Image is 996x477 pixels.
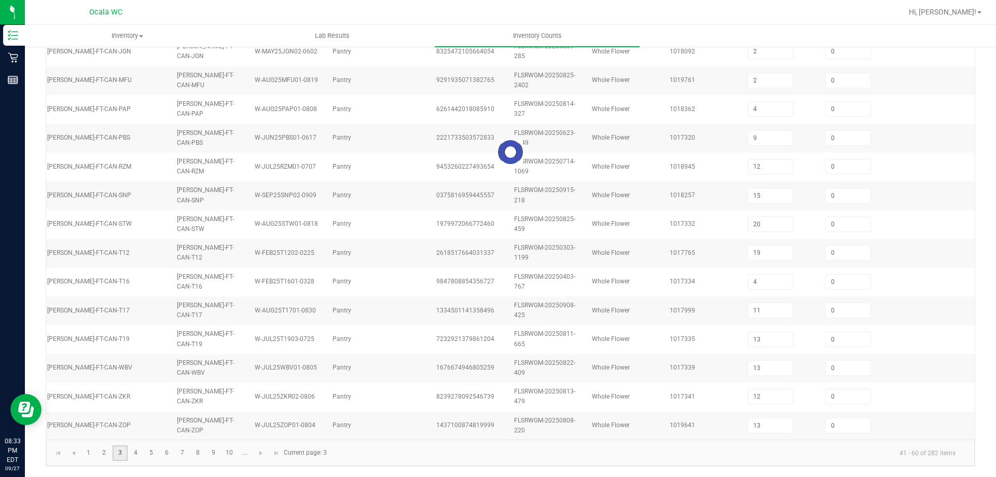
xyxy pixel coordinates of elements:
a: Go to the last page [269,445,284,461]
span: Go to the last page [272,449,281,457]
inline-svg: Retail [8,52,18,63]
a: Go to the first page [51,445,66,461]
a: Page 8 [190,445,205,461]
p: 08:33 PM EDT [5,437,20,465]
a: Go to the previous page [66,445,81,461]
span: Lab Results [301,31,364,40]
iframe: Resource center [10,394,41,425]
span: Inventory Counts [499,31,576,40]
span: Go to the previous page [70,449,78,457]
a: Page 11 [238,445,253,461]
a: Page 10 [222,445,237,461]
a: Inventory [25,25,230,47]
span: Go to the next page [257,449,265,457]
kendo-pager-info: 41 - 60 of 282 items [333,444,964,461]
kendo-pager: Current page: 3 [46,440,975,466]
inline-svg: Reports [8,75,18,85]
inline-svg: Inventory [8,30,18,40]
a: Page 9 [206,445,221,461]
a: Page 7 [175,445,190,461]
span: Ocala WC [89,8,122,17]
a: Inventory Counts [435,25,640,47]
a: Page 4 [128,445,143,461]
p: 09/27 [5,465,20,472]
a: Lab Results [230,25,435,47]
a: Page 2 [96,445,112,461]
a: Page 3 [113,445,128,461]
a: Page 6 [159,445,174,461]
a: Go to the next page [254,445,269,461]
a: Page 1 [81,445,96,461]
span: Hi, [PERSON_NAME]! [909,8,976,16]
span: Inventory [25,31,229,40]
span: Go to the first page [54,449,63,457]
a: Page 5 [144,445,159,461]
